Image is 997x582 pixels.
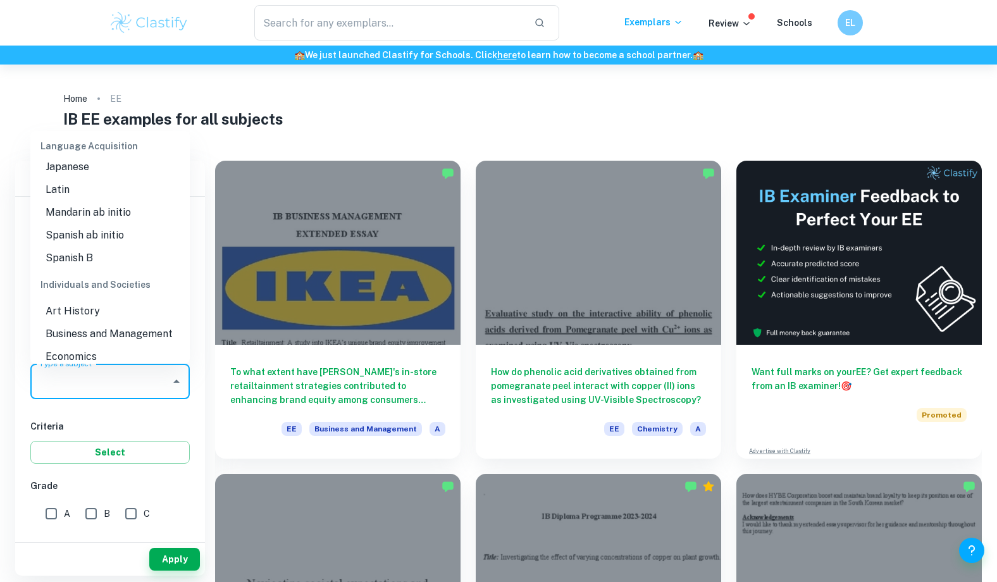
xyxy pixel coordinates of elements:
[63,108,933,130] h1: IB EE examples for all subjects
[959,538,984,563] button: Help and Feedback
[843,16,858,30] h6: EL
[963,480,975,493] img: Marked
[684,480,697,493] img: Marked
[309,422,422,436] span: Business and Management
[63,90,87,108] a: Home
[736,161,982,345] img: Thumbnail
[30,419,190,433] h6: Criteria
[30,247,190,269] li: Spanish B
[30,345,190,368] li: Economics
[442,167,454,180] img: Marked
[749,447,810,455] a: Advertise with Clastify
[476,161,721,459] a: How do phenolic acid derivatives obtained from pomegranate peel interact with copper (II) ions as...
[30,131,190,161] div: Language Acquisition
[430,422,445,436] span: A
[30,479,190,493] h6: Grade
[64,507,70,521] span: A
[15,161,205,196] h6: Filter exemplars
[917,408,967,422] span: Promoted
[736,161,982,459] a: Want full marks on yourEE? Get expert feedback from an IB examiner!PromotedAdvertise with Clastify
[30,323,190,345] li: Business and Management
[30,201,190,224] li: Mandarin ab initio
[841,381,851,391] span: 🎯
[104,507,110,521] span: B
[777,18,812,28] a: Schools
[709,16,752,30] p: Review
[110,92,121,106] p: EE
[632,422,683,436] span: Chemistry
[30,156,190,178] li: Japanese
[624,15,683,29] p: Exemplars
[30,269,190,300] div: Individuals and Societies
[168,373,185,390] button: Close
[690,422,706,436] span: A
[702,167,715,180] img: Marked
[752,365,967,393] h6: Want full marks on your EE ? Get expert feedback from an IB examiner!
[30,178,190,201] li: Latin
[702,480,715,493] div: Premium
[30,441,190,464] button: Select
[149,548,200,571] button: Apply
[254,5,524,40] input: Search for any exemplars...
[838,10,863,35] button: EL
[294,50,305,60] span: 🏫
[604,422,624,436] span: EE
[109,10,189,35] img: Clastify logo
[491,365,706,407] h6: How do phenolic acid derivatives obtained from pomegranate peel interact with copper (II) ions as...
[30,300,190,323] li: Art History
[230,365,445,407] h6: To what extent have [PERSON_NAME]'s in-store retailtainment strategies contributed to enhancing b...
[3,48,994,62] h6: We just launched Clastify for Schools. Click to learn how to become a school partner.
[144,507,150,521] span: C
[282,422,302,436] span: EE
[215,161,461,459] a: To what extent have [PERSON_NAME]'s in-store retailtainment strategies contributed to enhancing b...
[442,480,454,493] img: Marked
[497,50,517,60] a: here
[30,224,190,247] li: Spanish ab initio
[693,50,703,60] span: 🏫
